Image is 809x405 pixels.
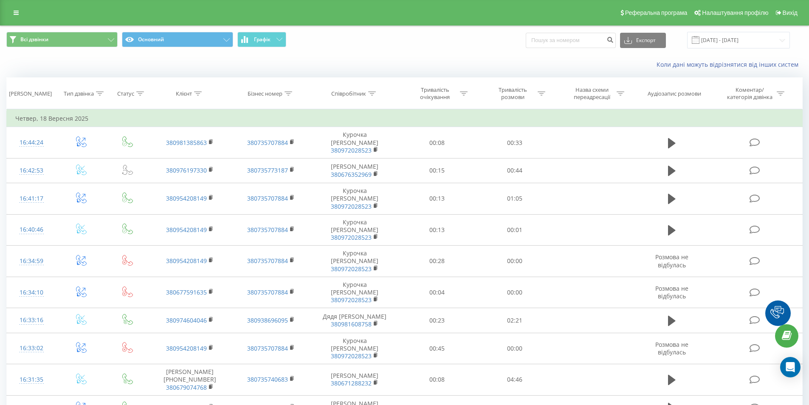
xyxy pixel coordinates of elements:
div: Коментар/категорія дзвінка [725,86,775,101]
a: 380954208149 [166,344,207,352]
div: 16:40:46 [15,221,48,238]
td: 00:23 [398,308,476,333]
span: Розмова не відбулась [655,340,688,356]
div: Назва схеми переадресації [569,86,615,101]
div: 16:31:35 [15,371,48,388]
td: 01:05 [476,183,554,215]
div: 16:42:53 [15,162,48,179]
td: 00:08 [398,364,476,396]
td: Дядя [PERSON_NAME] [311,308,398,333]
td: Курочка [PERSON_NAME] [311,277,398,308]
a: 380735707884 [247,194,288,202]
td: 00:33 [476,127,554,159]
a: Коли дані можуть відрізнятися вiд інших систем [657,60,803,68]
a: 380735707884 [247,226,288,234]
a: 380972028523 [331,202,372,210]
span: Налаштування профілю [702,9,768,16]
td: 00:01 [476,214,554,246]
a: 380972028523 [331,146,372,154]
div: Співробітник [331,90,366,97]
div: Клієнт [176,90,192,97]
div: Статус [117,90,134,97]
div: 16:34:59 [15,253,48,269]
td: Курочка [PERSON_NAME] [311,333,398,364]
a: 380954208149 [166,257,207,265]
td: 00:15 [398,158,476,183]
span: Вихід [783,9,798,16]
input: Пошук за номером [526,33,616,48]
td: Курочка [PERSON_NAME] [311,183,398,215]
td: 00:13 [398,183,476,215]
a: 380677591635 [166,288,207,296]
a: 380735707884 [247,139,288,147]
a: 380974604046 [166,316,207,324]
a: 380679074768 [166,383,207,391]
a: 380735707884 [247,288,288,296]
a: 380938696095 [247,316,288,324]
td: [PERSON_NAME] [311,364,398,396]
button: Експорт [620,33,666,48]
td: 00:28 [398,246,476,277]
div: [PERSON_NAME] [9,90,52,97]
div: 16:41:17 [15,190,48,207]
div: 16:33:02 [15,340,48,357]
a: 380972028523 [331,352,372,360]
a: 380671288232 [331,379,372,387]
a: 380735707884 [247,257,288,265]
td: 00:08 [398,127,476,159]
span: Розмова не відбулась [655,284,688,300]
a: 380954208149 [166,226,207,234]
td: Курочка [PERSON_NAME] [311,246,398,277]
span: Реферальна програма [625,9,688,16]
td: 04:46 [476,364,554,396]
td: [PERSON_NAME] [PHONE_NUMBER] [149,364,230,396]
a: 380976197330 [166,166,207,174]
a: 380981385863 [166,139,207,147]
td: Курочка [PERSON_NAME] [311,127,398,159]
td: 00:00 [476,246,554,277]
td: 00:45 [398,333,476,364]
td: Курочка [PERSON_NAME] [311,214,398,246]
div: Тривалість очікування [412,86,458,101]
div: Тип дзвінка [64,90,94,97]
div: Бізнес номер [248,90,282,97]
button: Основний [122,32,233,47]
a: 380954208149 [166,194,207,202]
span: Всі дзвінки [20,36,48,43]
div: Open Intercom Messenger [780,357,801,377]
a: 380735707884 [247,344,288,352]
a: 380972028523 [331,233,372,241]
a: 380676352969 [331,170,372,178]
div: 16:34:10 [15,284,48,301]
a: 380972028523 [331,296,372,304]
td: 00:44 [476,158,554,183]
td: 00:04 [398,277,476,308]
button: Графік [237,32,286,47]
a: 380735773187 [247,166,288,174]
span: Графік [254,37,271,42]
td: 00:00 [476,333,554,364]
span: Розмова не відбулась [655,253,688,269]
td: 02:21 [476,308,554,333]
td: Четвер, 18 Вересня 2025 [7,110,803,127]
td: 00:00 [476,277,554,308]
div: 16:33:16 [15,312,48,329]
a: 380972028523 [331,265,372,273]
a: 380981608758 [331,320,372,328]
div: Тривалість розмови [490,86,536,101]
button: Всі дзвінки [6,32,118,47]
div: 16:44:24 [15,134,48,151]
td: 00:13 [398,214,476,246]
td: [PERSON_NAME] [311,158,398,183]
div: Аудіозапис розмови [648,90,701,97]
a: 380735740683 [247,375,288,383]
